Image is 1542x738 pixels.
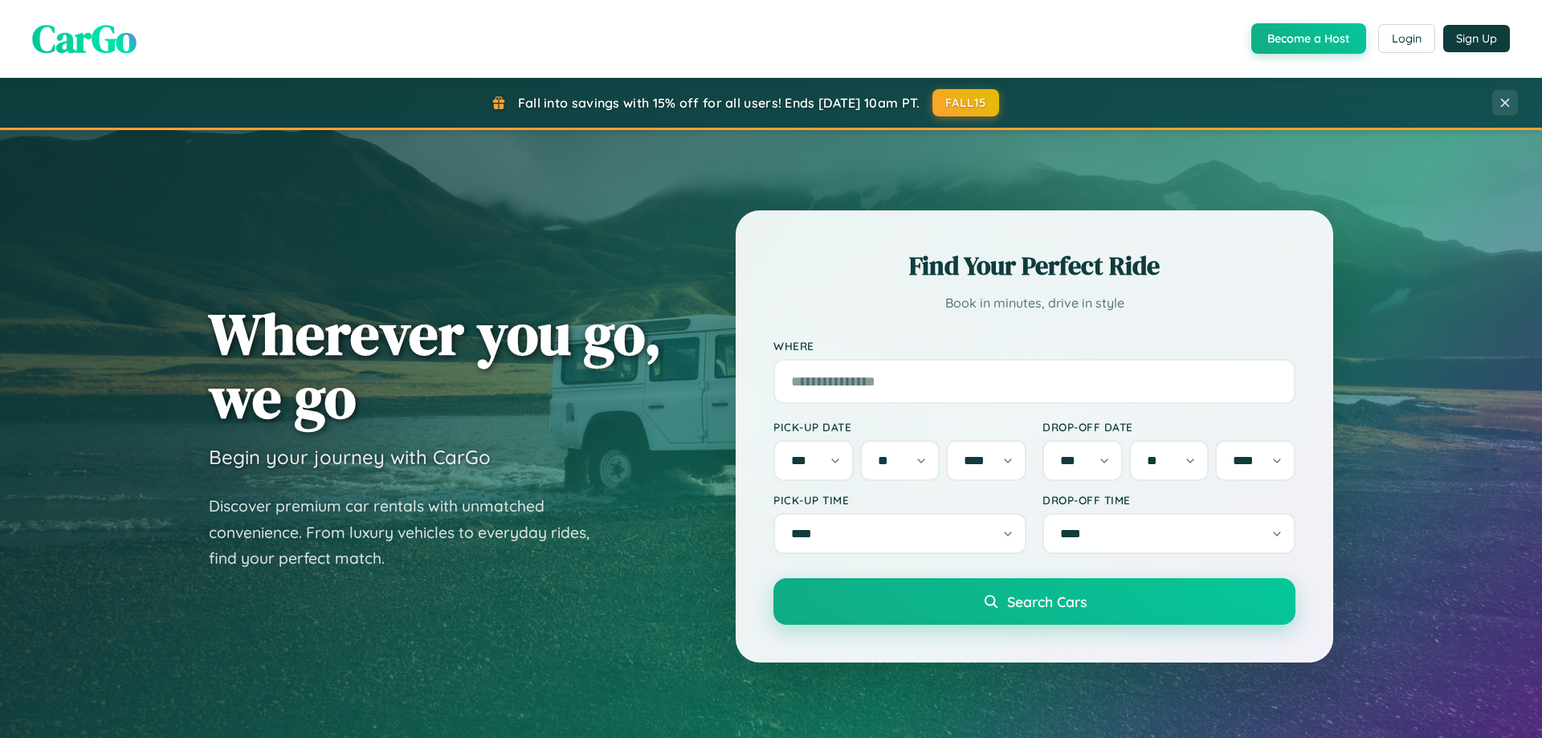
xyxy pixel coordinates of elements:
label: Drop-off Date [1042,420,1295,434]
p: Book in minutes, drive in style [773,292,1295,315]
span: Search Cars [1007,593,1087,610]
label: Where [773,339,1295,353]
p: Discover premium car rentals with unmatched convenience. From luxury vehicles to everyday rides, ... [209,493,610,572]
label: Drop-off Time [1042,493,1295,507]
button: Sign Up [1443,25,1510,52]
span: CarGo [32,12,137,65]
span: Fall into savings with 15% off for all users! Ends [DATE] 10am PT. [518,95,920,111]
label: Pick-up Time [773,493,1026,507]
button: Search Cars [773,578,1295,625]
h1: Wherever you go, we go [209,302,662,429]
button: Become a Host [1251,23,1366,54]
button: FALL15 [932,89,1000,116]
label: Pick-up Date [773,420,1026,434]
h2: Find Your Perfect Ride [773,248,1295,283]
h3: Begin your journey with CarGo [209,445,491,469]
button: Login [1378,24,1435,53]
